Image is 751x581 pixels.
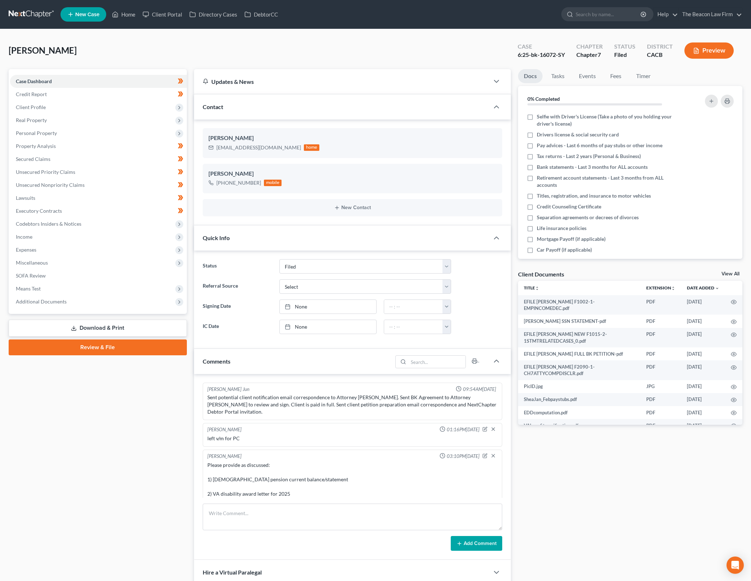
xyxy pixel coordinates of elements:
[518,315,640,328] td: [PERSON_NAME] SSN STATEMENT-pdf
[203,103,223,110] span: Contact
[681,406,725,419] td: [DATE]
[199,279,276,294] label: Referral Source
[545,69,570,83] a: Tasks
[16,130,57,136] span: Personal Property
[684,42,734,59] button: Preview
[681,393,725,406] td: [DATE]
[16,143,56,149] span: Property Analysis
[75,12,99,17] span: New Case
[10,153,187,166] a: Secured Claims
[203,358,230,365] span: Comments
[647,51,673,59] div: CACB
[537,174,680,189] span: Retirement account statements - Last 3 months from ALL accounts
[207,426,242,433] div: [PERSON_NAME]
[518,328,640,348] td: EFILE [PERSON_NAME] NEW F1015-2-1STMTRELATEDCASES_0.pdf
[518,270,564,278] div: Client Documents
[203,569,262,576] span: Hire a Virtual Paralegal
[721,271,739,276] a: View All
[614,42,635,51] div: Status
[681,360,725,380] td: [DATE]
[537,235,606,243] span: Mortgage Payoff (if applicable)
[10,88,187,101] a: Credit Report
[280,300,376,314] a: None
[16,182,85,188] span: Unsecured Nonpriority Claims
[640,380,681,393] td: JPG
[681,295,725,315] td: [DATE]
[654,8,678,21] a: Help
[640,315,681,328] td: PDF
[640,328,681,348] td: PDF
[216,179,261,186] div: [PHONE_NUMBER]
[604,69,628,83] a: Fees
[715,286,719,290] i: expand_more
[16,117,47,123] span: Real Property
[186,8,241,21] a: Directory Cases
[687,285,719,290] a: Date Added expand_more
[524,285,539,290] a: Titleunfold_more
[199,320,276,334] label: IC Date
[10,192,187,204] a: Lawsuits
[681,328,725,348] td: [DATE]
[463,386,496,393] span: 09:54AM[DATE]
[640,406,681,419] td: PDF
[16,169,75,175] span: Unsecured Priority Claims
[518,419,640,432] td: VAbenefit_verification.pdf
[16,298,67,305] span: Additional Documents
[16,208,62,214] span: Executory Contracts
[207,453,242,460] div: [PERSON_NAME]
[16,260,48,266] span: Miscellaneous
[207,386,249,393] div: [PERSON_NAME] Jun
[139,8,186,21] a: Client Portal
[681,419,725,432] td: [DATE]
[537,225,586,232] span: Life insurance policies
[537,113,680,127] span: Selfie with Driver's License (Take a photo of you holding your driver's license)
[518,393,640,406] td: SheaJan_Febpaystubs.pdf
[537,153,641,160] span: Tax returns - Last 2 years (Personal & Business)
[681,347,725,360] td: [DATE]
[203,234,230,241] span: Quick Info
[384,300,443,314] input: -- : --
[640,295,681,315] td: PDF
[537,246,592,253] span: Car Payoff (if applicable)
[16,273,46,279] span: SOFA Review
[280,320,376,334] a: None
[203,78,481,85] div: Updates & News
[264,180,282,186] div: mobile
[518,406,640,419] td: EDDcomputation.pdf
[640,419,681,432] td: PDF
[10,75,187,88] a: Case Dashboard
[9,339,187,355] a: Review & File
[537,142,662,149] span: Pay advices - Last 6 months of pay stubs or other income
[10,166,187,179] a: Unsecured Priority Claims
[537,131,619,138] span: Drivers license & social security card
[576,8,642,21] input: Search by name...
[408,356,466,368] input: Search...
[537,214,639,221] span: Separation agreements or decrees of divorces
[384,320,443,334] input: -- : --
[671,286,675,290] i: unfold_more
[10,204,187,217] a: Executory Contracts
[518,380,640,393] td: PicID.jpg
[241,8,282,21] a: DebtorCC
[576,42,603,51] div: Chapter
[537,203,601,210] span: Credit Counseling Certificate
[16,104,46,110] span: Client Profile
[518,51,565,59] div: 6:25-bk-16072-SY
[640,347,681,360] td: PDF
[518,347,640,360] td: EFILE [PERSON_NAME] FULL BK PETITION-pdf
[535,286,539,290] i: unfold_more
[727,557,744,574] div: Open Intercom Messenger
[679,8,742,21] a: The Beacon Law Firm
[16,285,41,292] span: Means Test
[640,360,681,380] td: PDF
[537,192,651,199] span: Titles, registration, and insurance to motor vehicles
[451,536,502,551] button: Add Comment
[16,234,32,240] span: Income
[537,163,648,171] span: Bank statements - Last 3 months for ALL accounts
[207,394,498,415] div: Sent potential client notification email correspondence to Attorney [PERSON_NAME]. Sent BK Agreem...
[207,435,498,442] div: left v/m for PC
[518,360,640,380] td: EFILE [PERSON_NAME] F2090-1-CH7ATTYCOMPDISCLR.pdf
[16,78,52,84] span: Case Dashboard
[108,8,139,21] a: Home
[207,461,498,541] div: Please provide as discussed: 1) [DEMOGRAPHIC_DATA] pension current balance/statement 2) VA disabi...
